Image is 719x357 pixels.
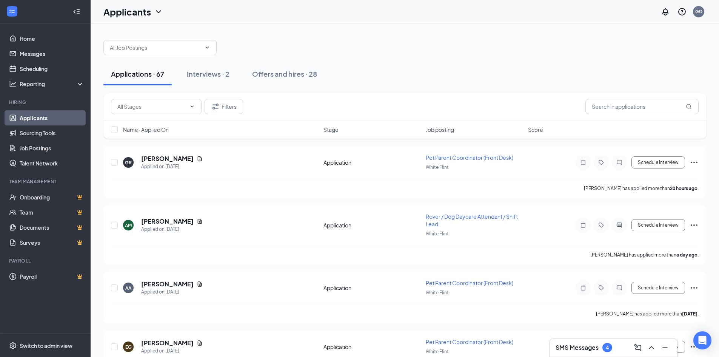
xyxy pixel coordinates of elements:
svg: ActiveChat [615,222,624,228]
b: [DATE] [682,311,697,317]
svg: Note [579,222,588,228]
svg: Filter [211,102,220,111]
div: AM [125,222,132,229]
div: Applied on [DATE] [141,226,203,233]
button: ChevronUp [645,342,657,354]
div: Applications · 67 [111,69,164,79]
span: Pet Parent Coordinator (Front Desk) [426,280,513,286]
div: Application [323,159,421,166]
b: 20 hours ago [670,185,697,191]
span: Name · Applied On [123,126,169,133]
svg: Note [579,159,588,165]
div: Switch to admin view [20,342,72,349]
svg: Document [197,340,203,346]
svg: ComposeMessage [633,343,642,352]
div: Application [323,343,421,351]
svg: ChatInactive [615,159,624,165]
a: Talent Network [20,156,84,171]
svg: Collapse [73,8,80,15]
input: All Job Postings [110,43,201,52]
h3: SMS Messages [556,343,599,352]
div: 4 [606,345,609,351]
div: Application [323,221,421,229]
svg: Tag [597,222,606,228]
svg: Analysis [9,80,17,88]
span: White Flint [426,290,449,295]
div: Hiring [9,99,83,105]
input: All Stages [117,102,186,111]
h1: Applicants [103,5,151,18]
span: Pet Parent Coordinator (Front Desk) [426,338,513,345]
a: Scheduling [20,61,84,76]
span: Job posting [426,126,454,133]
input: Search in applications [585,99,699,114]
a: OnboardingCrown [20,190,84,205]
h5: [PERSON_NAME] [141,217,194,226]
h5: [PERSON_NAME] [141,155,194,163]
svg: Tag [597,285,606,291]
div: EG [125,344,132,350]
svg: ChevronDown [189,104,195,110]
button: Minimize [659,342,671,354]
div: Interviews · 2 [187,69,229,79]
h5: [PERSON_NAME] [141,280,194,288]
a: TeamCrown [20,205,84,220]
a: Applicants [20,110,84,125]
a: Home [20,31,84,46]
svg: Notifications [661,7,670,16]
svg: Note [579,285,588,291]
svg: Minimize [660,343,670,352]
div: Application [323,284,421,292]
svg: QuestionInfo [677,7,687,16]
span: White Flint [426,164,449,170]
span: Score [528,126,543,133]
svg: ChevronUp [647,343,656,352]
svg: Document [197,281,203,287]
a: DocumentsCrown [20,220,84,235]
h5: [PERSON_NAME] [141,339,194,347]
svg: Ellipses [690,283,699,292]
svg: Ellipses [690,342,699,351]
a: SurveysCrown [20,235,84,250]
div: Applied on [DATE] [141,347,203,355]
button: Schedule Interview [631,156,685,168]
svg: Ellipses [690,158,699,167]
svg: ChevronDown [154,7,163,16]
a: Job Postings [20,141,84,156]
div: Open Intercom Messenger [693,331,711,349]
button: Schedule Interview [631,282,685,294]
div: Applied on [DATE] [141,163,203,170]
p: [PERSON_NAME] has applied more than . [584,185,699,192]
p: [PERSON_NAME] has applied more than . [590,252,699,258]
b: a day ago [676,252,697,258]
p: [PERSON_NAME] has applied more than . [596,311,699,317]
div: Team Management [9,178,83,185]
div: Applied on [DATE] [141,288,203,296]
svg: Tag [597,159,606,165]
a: Messages [20,46,84,61]
span: Stage [323,126,339,133]
a: Sourcing Tools [20,125,84,141]
svg: ChevronDown [204,45,210,51]
div: GD [695,8,702,15]
span: White Flint [426,349,449,354]
svg: Document [197,218,203,224]
span: Rover / Dog Daycare Attendant / Shift Lead [426,213,518,227]
svg: Document [197,156,203,162]
span: White Flint [426,231,449,236]
div: GR [125,159,132,166]
div: Reporting [20,80,85,88]
button: Schedule Interview [631,219,685,231]
div: AA [125,285,131,291]
svg: MagnifyingGlass [686,104,692,110]
button: Filter Filters [205,99,243,114]
span: Pet Parent Coordinator (Front Desk) [426,154,513,161]
svg: WorkstreamLogo [8,8,16,15]
svg: Settings [9,342,17,349]
svg: ChatInactive [615,285,624,291]
div: Offers and hires · 28 [252,69,317,79]
svg: Ellipses [690,221,699,230]
button: ComposeMessage [632,342,644,354]
a: PayrollCrown [20,269,84,284]
div: Payroll [9,258,83,264]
